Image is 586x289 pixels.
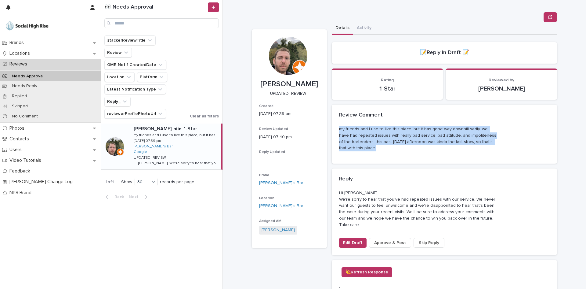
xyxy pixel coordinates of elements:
[101,194,126,200] button: Back
[104,109,166,119] button: reviewerProfilePhotoUrl
[104,84,166,94] button: Latest Notification Type
[7,40,29,46] p: Brands
[369,238,411,248] button: Approve & Post
[134,144,173,149] a: [PERSON_NAME]'s Bar
[104,97,131,106] button: Reply_
[259,196,274,200] span: Location
[420,50,469,56] h2: 📝Reply in Draft 📝
[104,35,156,45] button: stackerReviewTitle
[7,94,32,99] p: Replied
[101,175,119,190] p: 1 of 1
[134,132,220,137] p: my friends and I use to like this place, but it has gone way downhill sadly. we have had repeated...
[262,227,295,233] a: [PERSON_NAME]
[190,114,219,118] span: Clear all filters
[7,147,27,153] p: Users
[259,157,320,163] p: -
[7,50,35,56] p: Locations
[353,22,375,35] button: Activity
[7,114,43,119] p: No Comment
[7,157,46,163] p: Video Tutorials
[135,179,150,185] div: 30
[259,91,317,96] p: UPDATED_REVIEW
[259,127,288,131] span: Review Updated
[137,72,167,82] button: Platform
[7,136,34,142] p: Contacts
[134,150,147,154] a: Google
[343,240,363,246] span: Edit Draft
[111,195,124,199] span: Back
[339,126,497,151] p: my friends and I use to like this place, but it has gone way downhill sadly. we have had repeated...
[134,125,198,132] p: [PERSON_NAME] ◄► 1-Star
[259,150,285,154] span: Reply Updated
[7,61,32,67] p: Reviews
[345,269,388,275] span: 💫Refresh Response
[259,219,281,223] span: Assigned AM
[339,85,436,92] p: 1-Star
[7,104,33,109] p: Skipped
[489,78,514,82] span: Reviewed by
[101,124,222,170] a: [PERSON_NAME] ◄► 1-Star[PERSON_NAME] ◄► 1-Star my friends and I use to like this place, but it ha...
[7,168,35,174] p: Feedback
[104,48,132,57] button: Review
[259,104,273,108] span: Created
[259,203,303,209] a: [PERSON_NAME]'s Bar
[121,180,132,185] p: Show
[414,238,444,248] button: Skip Reply
[129,195,142,199] span: Next
[104,72,135,82] button: Location
[126,194,152,200] button: Next
[134,154,167,160] p: UPDATED_REVIEW
[7,74,49,79] p: Needs Approval
[160,180,194,185] p: records per page
[134,139,161,143] p: [DATE] 07:39 pm
[259,134,320,140] p: [DATE] 07:40 pm
[259,80,320,89] p: [PERSON_NAME]
[259,173,269,177] span: Brand
[339,112,383,119] h2: Review Comment
[104,60,166,70] button: GMB Notif CreatedDate
[259,111,320,117] p: [DATE] 07:39 pm
[453,85,550,92] p: [PERSON_NAME]
[332,22,353,35] button: Details
[5,20,49,32] img: o5DnuTxEQV6sW9jFYBBf
[339,190,497,228] p: Hi [PERSON_NAME], We're sorry to hear that you've had repeated issues with our service. We never ...
[339,176,353,183] h2: Reply
[7,83,42,89] p: Needs Reply
[185,114,219,118] button: Clear all filters
[381,78,394,82] span: Rating
[134,160,220,165] p: Hi Andrew, We're sorry to hear that you've had repeated issues with our service. We never want ou...
[342,267,392,277] button: 💫Refresh Response
[374,240,406,246] span: Approve & Post
[7,125,29,131] p: Photos
[419,240,439,246] span: Skip Reply
[259,180,303,186] a: [PERSON_NAME]'s Bar
[339,238,367,248] button: Edit Draft
[7,190,36,196] p: NPS Brand
[7,179,78,185] p: [PERSON_NAME] Change Log
[104,4,207,11] h1: 👀 Needs Approval
[104,18,219,28] input: Search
